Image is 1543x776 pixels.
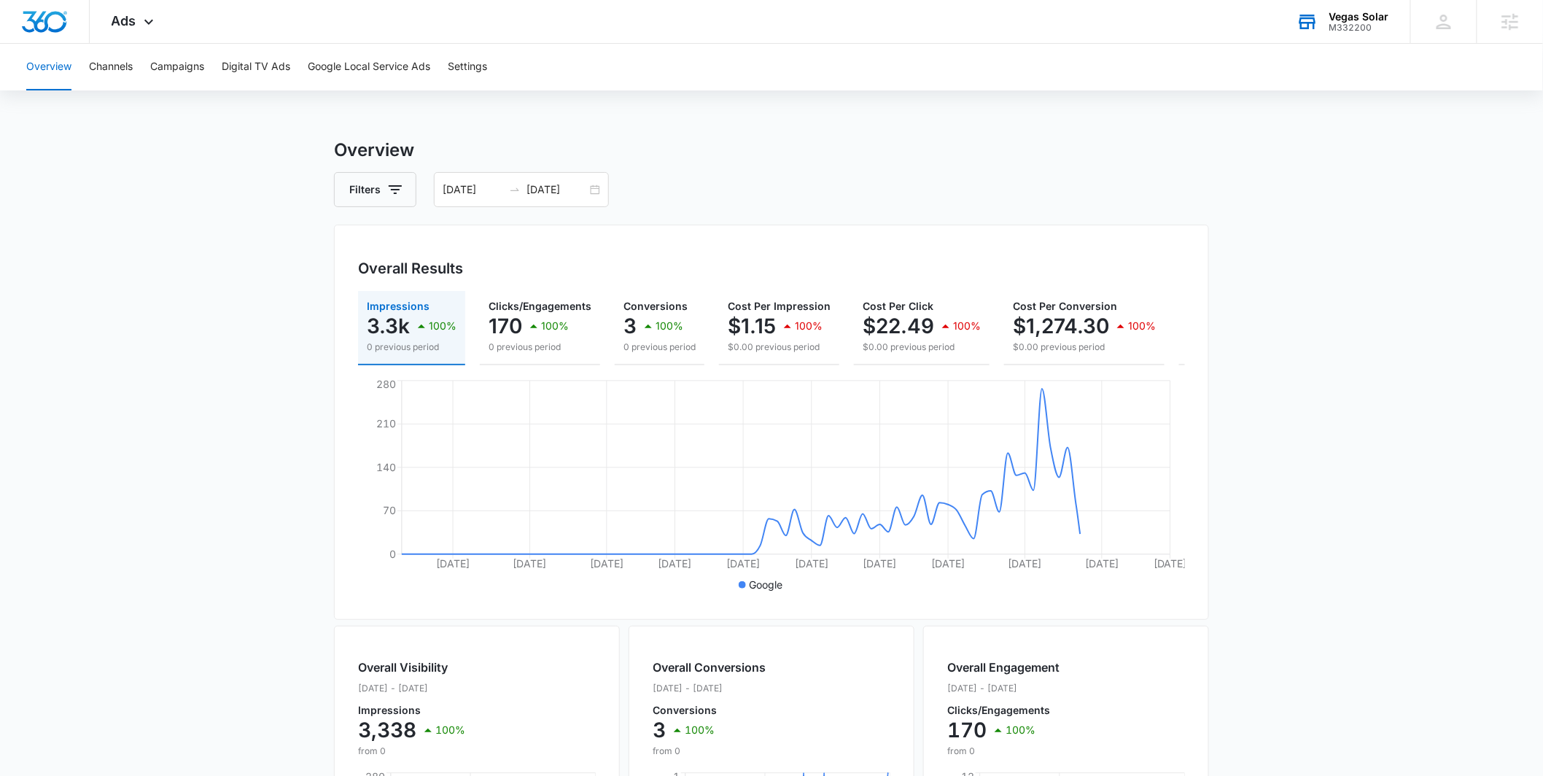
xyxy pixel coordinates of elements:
button: Filters [334,172,416,207]
tspan: [DATE] [590,557,623,570]
tspan: 0 [389,548,396,560]
p: 100% [435,725,465,735]
p: $1,274.30 [1013,314,1109,338]
tspan: [DATE] [726,557,760,570]
span: Ads [112,13,136,28]
tspan: [DATE] [436,557,470,570]
div: account name [1329,11,1389,23]
img: tab_domain_overview_orange.svg [39,85,51,96]
tspan: [DATE] [513,557,547,570]
p: 170 [947,718,987,742]
button: Google Local Service Ads [308,44,430,90]
p: 170 [489,314,522,338]
p: $0.00 previous period [863,341,981,354]
span: Cost Per Conversion [1013,300,1117,312]
span: Impressions [367,300,430,312]
tspan: 70 [383,504,396,516]
p: 100% [795,321,823,331]
tspan: [DATE] [863,557,897,570]
p: $22.49 [863,314,934,338]
p: from 0 [947,745,1060,758]
p: 100% [656,321,683,331]
p: from 0 [653,745,766,758]
tspan: [DATE] [1008,557,1042,570]
h2: Overall Visibility [358,659,465,676]
input: Start date [443,182,503,198]
tspan: 210 [376,417,396,430]
tspan: 280 [376,378,396,390]
button: Digital TV Ads [222,44,290,90]
button: Campaigns [150,44,204,90]
img: logo_orange.svg [23,23,35,35]
div: v 4.0.25 [41,23,71,35]
h3: Overview [334,137,1209,163]
span: Clicks/Engagements [489,300,591,312]
p: $0.00 previous period [1013,341,1156,354]
button: Channels [89,44,133,90]
p: 0 previous period [489,341,591,354]
tspan: [DATE] [795,557,828,570]
p: 3 [653,718,666,742]
p: 100% [541,321,569,331]
span: swap-right [509,184,521,195]
p: [DATE] - [DATE] [947,682,1060,695]
p: Clicks/Engagements [947,705,1060,715]
p: 3.3k [367,314,410,338]
p: 100% [1128,321,1156,331]
tspan: [DATE] [1085,557,1119,570]
tspan: 140 [376,461,396,473]
div: Keywords by Traffic [161,86,246,96]
p: [DATE] - [DATE] [358,682,465,695]
tspan: [DATE] [1154,557,1187,570]
p: 0 previous period [623,341,696,354]
p: Impressions [358,705,465,715]
div: Domain Overview [55,86,131,96]
p: $0.00 previous period [728,341,831,354]
p: [DATE] - [DATE] [653,682,766,695]
span: Cost Per Impression [728,300,831,312]
div: Domain: [DOMAIN_NAME] [38,38,160,50]
span: Cost Per Click [863,300,933,312]
p: 100% [685,725,715,735]
p: from 0 [358,745,465,758]
p: $1.15 [728,314,776,338]
h2: Overall Conversions [653,659,766,676]
span: Conversions [623,300,688,312]
tspan: [DATE] [658,557,692,570]
p: Google [749,577,782,592]
h3: Overall Results [358,257,463,279]
span: to [509,184,521,195]
tspan: [DATE] [932,557,965,570]
button: Overview [26,44,71,90]
div: account id [1329,23,1389,33]
p: 3,338 [358,718,416,742]
input: End date [526,182,587,198]
p: 100% [429,321,456,331]
p: 100% [953,321,981,331]
h2: Overall Engagement [947,659,1060,676]
p: 3 [623,314,637,338]
button: Settings [448,44,487,90]
img: website_grey.svg [23,38,35,50]
p: 100% [1006,725,1035,735]
p: Conversions [653,705,766,715]
img: tab_keywords_by_traffic_grey.svg [145,85,157,96]
p: 0 previous period [367,341,456,354]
